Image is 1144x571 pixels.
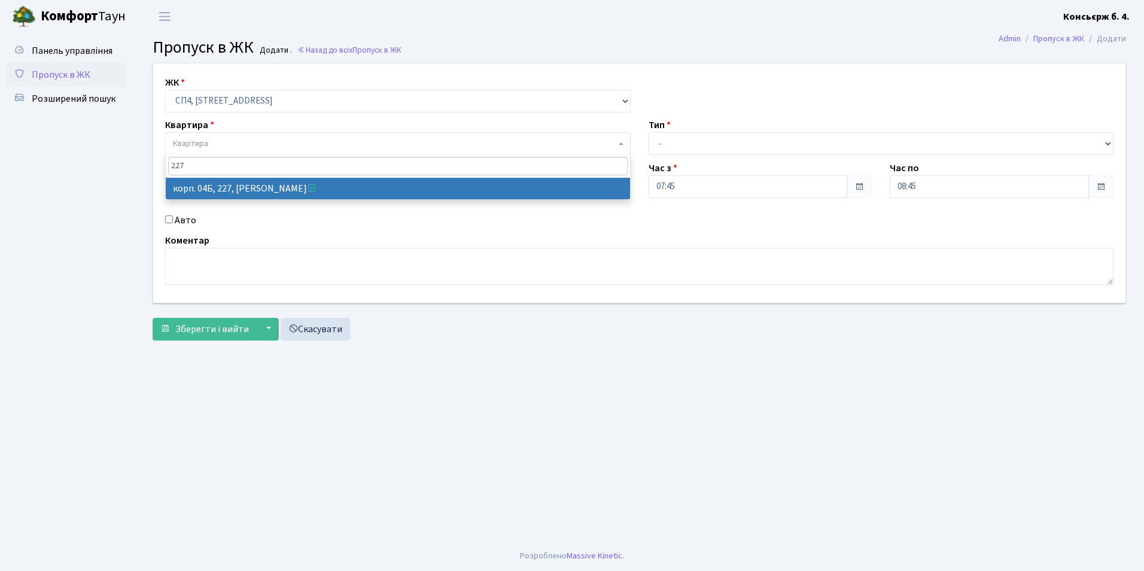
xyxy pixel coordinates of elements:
span: Розширений пошук [32,92,115,105]
span: Пропуск в ЖК [153,35,254,59]
span: Пропуск в ЖК [32,68,90,81]
li: корп. 04Б, 227, [PERSON_NAME] [166,178,630,199]
a: Скасувати [281,318,350,341]
button: Переключити навігацію [150,7,179,26]
a: Пропуск в ЖК [6,63,126,87]
a: Панель управління [6,39,126,63]
button: Зберегти і вийти [153,318,257,341]
a: Назад до всіхПропуск в ЖК [297,44,401,56]
a: Розширений пошук [6,87,126,111]
span: Пропуск в ЖК [352,44,401,56]
b: Консьєрж б. 4. [1063,10,1130,23]
img: logo.png [12,5,36,29]
span: Панель управління [32,44,112,57]
label: Коментар [165,233,209,248]
span: Таун [41,7,126,27]
span: Зберегти і вийти [175,323,249,336]
label: Квартира [165,118,214,132]
nav: breadcrumb [981,26,1144,51]
span: Квартира [173,138,208,150]
small: Додати . [257,45,292,56]
label: Час з [649,161,677,175]
a: Пропуск в ЖК [1033,32,1084,45]
b: Комфорт [41,7,98,26]
a: Admin [999,32,1021,45]
label: Авто [175,213,196,227]
li: Додати [1084,32,1126,45]
a: Massive Kinetic [567,549,622,562]
label: Тип [649,118,671,132]
label: Час по [890,161,919,175]
div: Розроблено . [520,549,624,563]
label: ЖК [165,75,185,90]
a: Консьєрж б. 4. [1063,10,1130,24]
